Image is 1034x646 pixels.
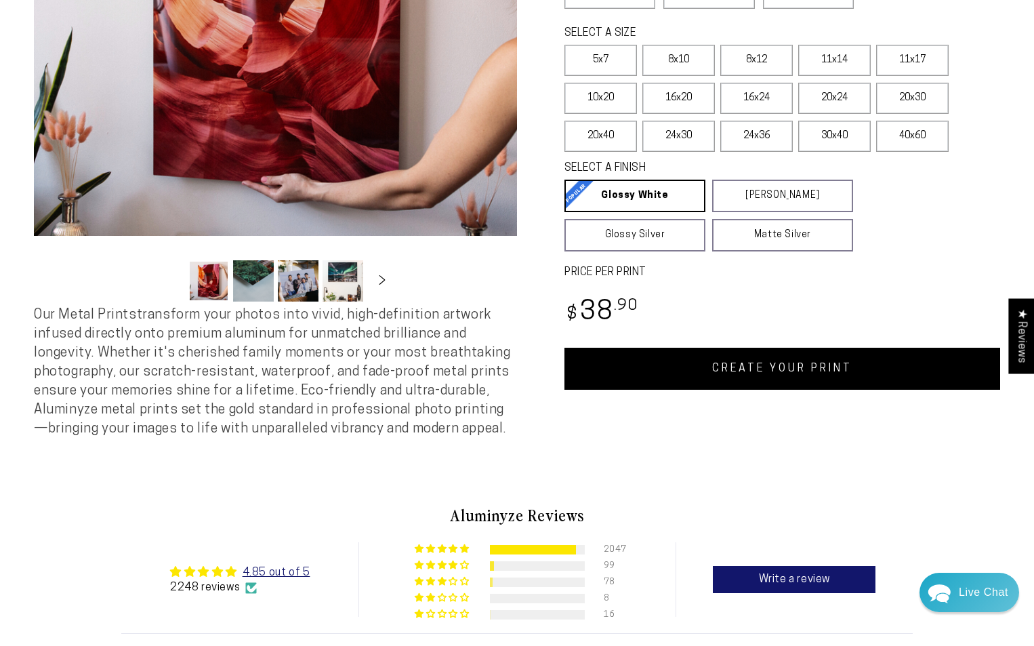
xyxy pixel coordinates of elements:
[604,594,620,603] div: 8
[712,219,853,251] a: Matte Silver
[798,121,871,152] label: 30x40
[564,300,638,326] bdi: 38
[121,504,913,527] h2: Aluminyze Reviews
[604,578,620,587] div: 78
[604,610,620,620] div: 16
[415,593,471,603] div: 0% (8) reviews with 2 star rating
[642,83,715,114] label: 16x20
[720,83,793,114] label: 16x24
[564,161,821,176] legend: SELECT A FINISH
[798,83,871,114] label: 20x24
[564,348,1000,390] a: CREATE YOUR PRINT
[919,573,1019,612] div: Chat widget toggle
[415,561,471,571] div: 4% (99) reviews with 4 star rating
[798,45,871,76] label: 11x14
[564,180,705,212] a: Glossy White
[642,45,715,76] label: 8x10
[170,580,310,595] div: 2248 reviews
[604,561,620,571] div: 99
[245,582,257,594] img: Verified Checkmark
[154,266,184,296] button: Slide left
[713,566,875,593] a: Write a review
[564,83,637,114] label: 10x20
[34,308,510,436] span: Our Metal Prints transform your photos into vivid, high-definition artwork infused directly onto ...
[604,545,620,554] div: 2047
[278,260,318,302] button: Load image 3 in gallery view
[415,577,471,587] div: 3% (78) reviews with 3 star rating
[959,573,1008,612] div: Contact Us Directly
[876,83,949,114] label: 20x30
[564,45,637,76] label: 5x7
[564,121,637,152] label: 20x40
[323,260,363,302] button: Load image 4 in gallery view
[564,265,1000,281] label: PRICE PER PRINT
[614,298,638,314] sup: .90
[367,266,397,296] button: Slide right
[415,544,471,554] div: 91% (2047) reviews with 5 star rating
[564,219,705,251] a: Glossy Silver
[712,180,853,212] a: [PERSON_NAME]
[1008,298,1034,374] div: Click to open Judge.me floating reviews tab
[566,306,578,324] span: $
[720,121,793,152] label: 24x36
[642,121,715,152] label: 24x30
[564,26,821,41] legend: SELECT A SIZE
[170,564,310,580] div: Average rating is 4.85 stars
[415,609,471,620] div: 1% (16) reviews with 1 star rating
[233,260,274,302] button: Load image 2 in gallery view
[188,260,229,302] button: Load image 1 in gallery view
[243,567,310,578] a: 4.85 out of 5
[876,45,949,76] label: 11x17
[720,45,793,76] label: 8x12
[876,121,949,152] label: 40x60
